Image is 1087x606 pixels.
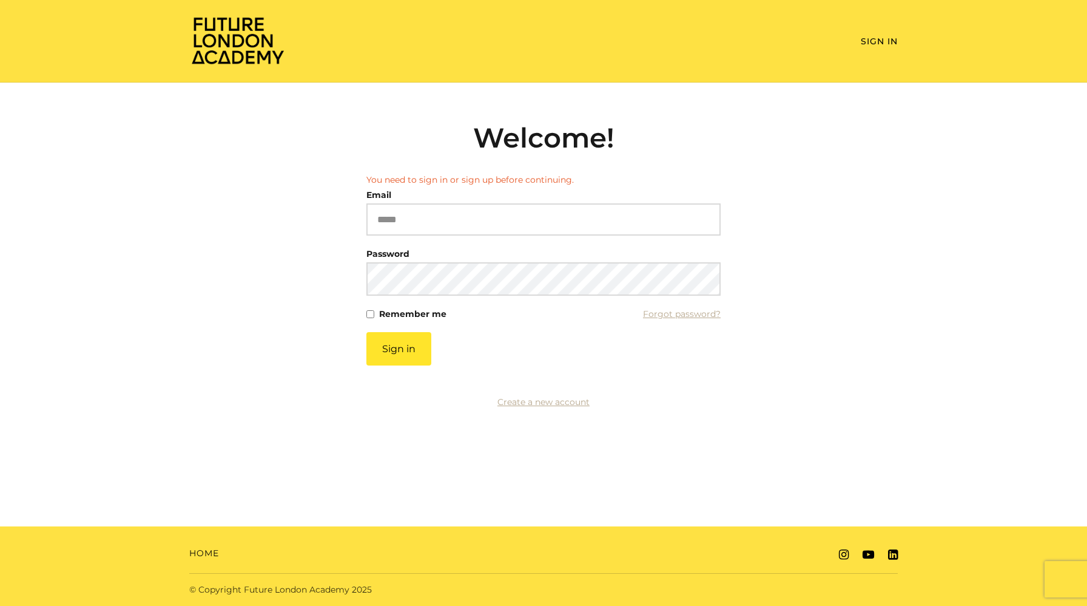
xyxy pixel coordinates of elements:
a: Forgot password? [643,305,721,322]
a: Home [189,547,219,560]
h2: Welcome! [366,121,721,154]
li: You need to sign in or sign up before continuing. [366,174,721,186]
label: Remember me [379,305,446,322]
button: Sign in [366,332,431,366]
label: Password [366,245,409,262]
img: Home Page [189,16,286,65]
label: Email [366,186,391,203]
div: © Copyright Future London Academy 2025 [180,584,543,596]
a: Sign In [861,36,898,47]
a: Create a new account [497,397,590,407]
